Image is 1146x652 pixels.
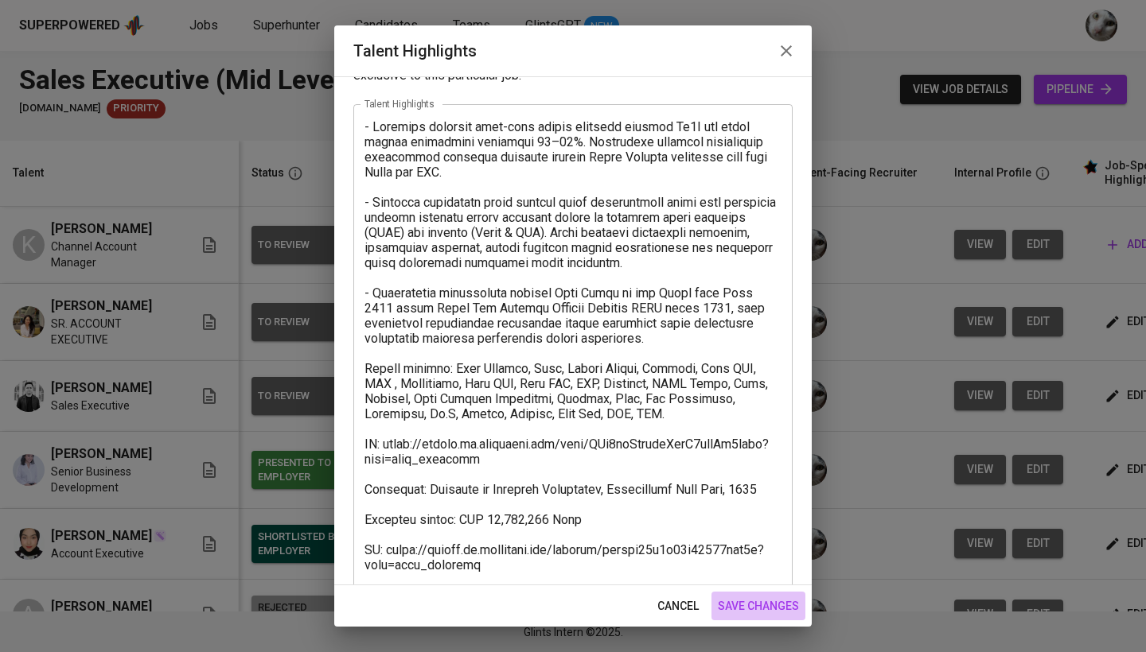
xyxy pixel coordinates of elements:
h2: Talent Highlights [353,38,793,64]
button: save changes [711,592,805,621]
textarea: - Loremips dolorsit amet-cons adipis elitsedd eiusmod Te1I utl etdol magnaa enimadmini veniamqui ... [364,119,782,603]
span: cancel [657,596,699,616]
span: save changes [718,596,799,616]
button: cancel [651,592,705,621]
